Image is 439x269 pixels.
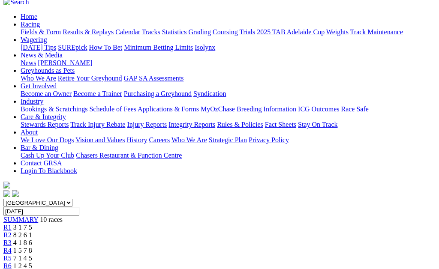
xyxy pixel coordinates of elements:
[21,136,436,144] div: About
[63,28,114,36] a: Results & Replays
[21,28,436,36] div: Racing
[21,152,74,159] a: Cash Up Your Club
[249,136,289,143] a: Privacy Policy
[89,44,123,51] a: How To Bet
[21,167,77,174] a: Login To Blackbook
[298,121,337,128] a: Stay On Track
[13,239,32,246] span: 4 1 8 6
[341,105,368,113] a: Race Safe
[239,28,255,36] a: Trials
[13,254,32,262] span: 7 1 4 5
[21,90,436,98] div: Get Involved
[58,44,87,51] a: SUREpick
[350,28,403,36] a: Track Maintenance
[21,121,69,128] a: Stewards Reports
[21,44,436,51] div: Wagering
[38,59,92,66] a: [PERSON_NAME]
[21,121,436,129] div: Care & Integrity
[217,121,263,128] a: Rules & Policies
[58,75,122,82] a: Retire Your Greyhound
[70,121,125,128] a: Track Injury Rebate
[21,159,62,167] a: Contact GRSA
[21,98,43,105] a: Industry
[21,67,75,74] a: Greyhounds as Pets
[21,28,61,36] a: Fields & Form
[162,28,187,36] a: Statistics
[21,82,57,90] a: Get Involved
[149,136,170,143] a: Careers
[21,105,436,113] div: Industry
[13,224,32,231] span: 3 1 7 5
[195,44,215,51] a: Isolynx
[127,121,167,128] a: Injury Reports
[138,105,199,113] a: Applications & Forms
[3,224,12,231] a: R1
[21,75,436,82] div: Greyhounds as Pets
[298,105,339,113] a: ICG Outcomes
[13,231,32,239] span: 8 2 6 1
[21,113,66,120] a: Care & Integrity
[115,28,140,36] a: Calendar
[21,105,87,113] a: Bookings & Scratchings
[21,21,40,28] a: Racing
[21,13,37,20] a: Home
[124,44,193,51] a: Minimum Betting Limits
[201,105,235,113] a: MyOzChase
[193,90,226,97] a: Syndication
[326,28,349,36] a: Weights
[21,75,56,82] a: Who We Are
[21,144,58,151] a: Bar & Dining
[3,207,79,216] input: Select date
[21,36,47,43] a: Wagering
[124,75,184,82] a: GAP SA Assessments
[3,254,12,262] a: R5
[3,247,12,254] a: R4
[76,152,182,159] a: Chasers Restaurant & Function Centre
[142,28,160,36] a: Tracks
[21,44,56,51] a: [DATE] Tips
[257,28,325,36] a: 2025 TAB Adelaide Cup
[3,239,12,246] a: R3
[3,231,12,239] a: R2
[21,51,63,59] a: News & Media
[168,121,215,128] a: Integrity Reports
[3,182,10,188] img: logo-grsa-white.png
[237,105,296,113] a: Breeding Information
[209,136,247,143] a: Strategic Plan
[3,216,38,223] a: SUMMARY
[124,90,192,97] a: Purchasing a Greyhound
[21,90,72,97] a: Become an Owner
[213,28,238,36] a: Coursing
[171,136,207,143] a: Who We Are
[21,59,436,67] div: News & Media
[75,136,125,143] a: Vision and Values
[89,105,136,113] a: Schedule of Fees
[21,136,74,143] a: We Love Our Dogs
[73,90,122,97] a: Become a Trainer
[189,28,211,36] a: Grading
[21,59,36,66] a: News
[21,152,436,159] div: Bar & Dining
[13,247,32,254] span: 1 5 7 8
[126,136,147,143] a: History
[3,190,10,197] img: facebook.svg
[40,216,63,223] span: 10 races
[265,121,296,128] a: Fact Sheets
[12,190,19,197] img: twitter.svg
[21,129,38,136] a: About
